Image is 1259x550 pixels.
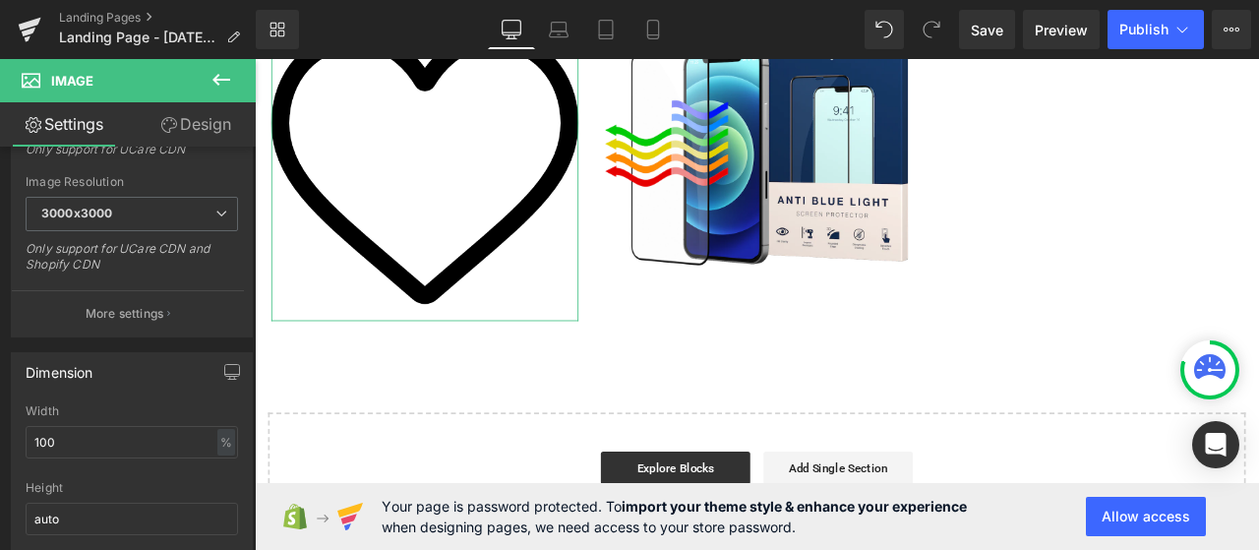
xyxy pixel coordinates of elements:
[488,10,535,49] a: Desktop
[26,353,93,381] div: Dimension
[582,10,629,49] a: Tablet
[1212,10,1251,49] button: More
[59,30,218,45] span: Landing Page - [DATE] 17:04:27
[629,10,677,49] a: Mobile
[535,10,582,49] a: Laptop
[1086,497,1206,536] button: Allow access
[1108,10,1204,49] button: Publish
[86,305,164,323] p: More settings
[26,175,238,189] div: Image Resolution
[47,520,1143,534] p: or Drag & Drop elements from left sidebar
[603,465,780,505] a: Add Single Section
[971,20,1003,40] span: Save
[26,481,238,495] div: Height
[26,404,238,418] div: Width
[1119,22,1169,37] span: Publish
[59,10,256,26] a: Landing Pages
[1192,421,1239,468] div: Open Intercom Messenger
[26,426,238,458] input: auto
[12,290,244,336] button: More settings
[912,10,951,49] button: Redo
[382,496,967,537] span: Your page is password protected. To when designing pages, we need access to your store password.
[217,429,235,456] div: %
[51,73,93,89] span: Image
[41,206,112,220] b: 3000x3000
[256,10,299,49] a: New Library
[132,102,260,147] a: Design
[865,10,904,49] button: Undo
[1035,20,1088,40] span: Preview
[26,241,238,285] div: Only support for UCare CDN and Shopify CDN
[410,465,587,505] a: Explore Blocks
[26,503,238,535] input: auto
[26,142,238,170] div: Only support for UCare CDN
[1023,10,1100,49] a: Preview
[622,498,967,515] strong: import your theme style & enhance your experience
